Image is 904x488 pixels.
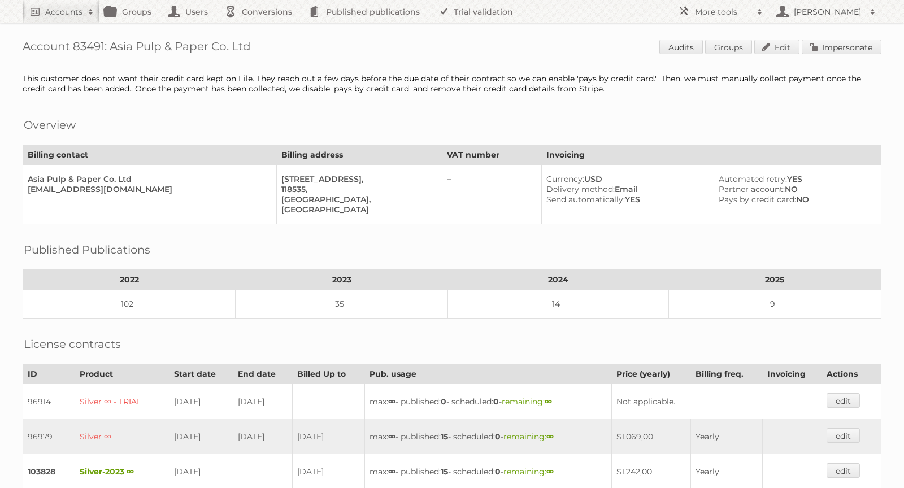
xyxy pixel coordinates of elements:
th: Start date [169,364,233,384]
a: edit [827,428,860,443]
div: [STREET_ADDRESS], [281,174,433,184]
strong: 0 [495,432,501,442]
th: Product [75,364,169,384]
th: Billing address [277,145,442,165]
th: 2023 [236,270,448,290]
div: [GEOGRAPHIC_DATA], [281,194,433,204]
th: Billing contact [23,145,277,165]
div: USD [546,174,705,184]
span: remaining: [503,432,554,442]
th: Actions [822,364,881,384]
th: Billed Up to [292,364,364,384]
div: NO [719,184,872,194]
h2: [PERSON_NAME] [791,6,864,18]
span: Automated retry: [719,174,787,184]
th: 2024 [448,270,669,290]
span: remaining: [502,396,552,407]
div: NO [719,194,872,204]
strong: 15 [441,467,448,477]
th: End date [233,364,293,384]
td: 102 [23,290,236,319]
strong: 0 [441,396,446,407]
td: Not applicable. [612,384,822,420]
th: 2025 [668,270,881,290]
span: Pays by credit card: [719,194,796,204]
td: [DATE] [169,419,233,454]
h2: Accounts [45,6,82,18]
strong: 0 [495,467,501,477]
th: Billing freq. [690,364,762,384]
a: Audits [659,40,703,54]
span: Delivery method: [546,184,615,194]
strong: 0 [493,396,499,407]
th: Price (yearly) [612,364,690,384]
strong: ∞ [388,432,395,442]
th: ID [23,364,75,384]
th: VAT number [442,145,541,165]
a: Impersonate [802,40,881,54]
td: 96914 [23,384,75,420]
div: Asia Pulp & Paper Co. Ltd [28,174,267,184]
th: 2022 [23,270,236,290]
h2: More tools [695,6,751,18]
td: 14 [448,290,669,319]
th: Invoicing [541,145,881,165]
span: Currency: [546,174,584,184]
div: 118535, [281,184,433,194]
a: Groups [705,40,752,54]
span: Partner account: [719,184,785,194]
a: Edit [754,40,799,54]
div: [GEOGRAPHIC_DATA] [281,204,433,215]
td: 96979 [23,419,75,454]
td: [DATE] [169,384,233,420]
td: – [442,165,541,224]
td: [DATE] [233,419,293,454]
strong: 15 [441,432,448,442]
span: Send automatically: [546,194,625,204]
h1: Account 83491: Asia Pulp & Paper Co. Ltd [23,40,881,56]
h2: License contracts [24,335,121,352]
td: [DATE] [292,419,364,454]
td: 35 [236,290,448,319]
strong: ∞ [546,432,554,442]
td: [DATE] [233,384,293,420]
span: remaining: [503,467,554,477]
div: YES [546,194,705,204]
th: Invoicing [762,364,822,384]
h2: Published Publications [24,241,150,258]
td: 9 [668,290,881,319]
div: [EMAIL_ADDRESS][DOMAIN_NAME] [28,184,267,194]
strong: ∞ [388,396,395,407]
strong: ∞ [388,467,395,477]
a: edit [827,393,860,408]
div: Email [546,184,705,194]
strong: ∞ [545,396,552,407]
strong: ∞ [546,467,554,477]
a: edit [827,463,860,478]
div: This customer does not want their credit card kept on File. They reach out a few days before the ... [23,73,881,94]
th: Pub. usage [365,364,612,384]
td: max: - published: - scheduled: - [365,419,612,454]
h2: Overview [24,116,76,133]
td: $1.069,00 [612,419,690,454]
td: max: - published: - scheduled: - [365,384,612,420]
td: Yearly [690,419,762,454]
div: YES [719,174,872,184]
td: Silver ∞ [75,419,169,454]
td: Silver ∞ - TRIAL [75,384,169,420]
